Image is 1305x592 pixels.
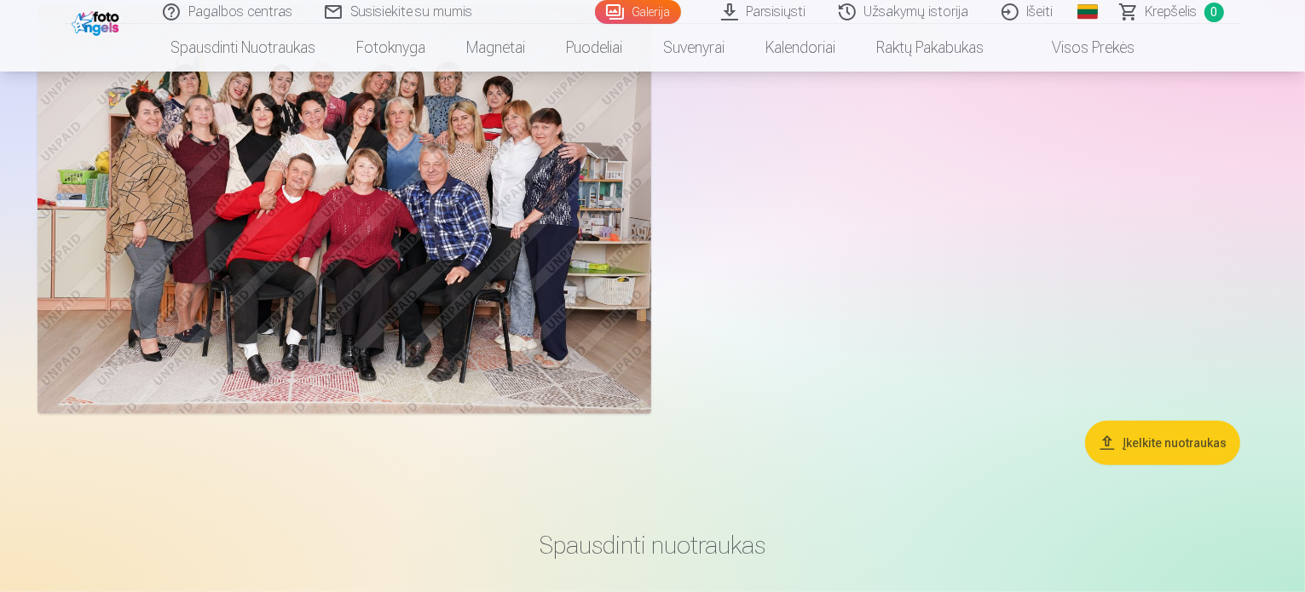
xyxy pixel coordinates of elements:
span: 0 [1204,3,1224,22]
a: Magnetai [446,24,546,72]
span: Krepšelis [1146,2,1198,22]
a: Raktų pakabukas [856,24,1004,72]
a: Visos prekės [1004,24,1155,72]
a: Spausdinti nuotraukas [150,24,336,72]
a: Puodeliai [546,24,643,72]
a: Fotoknyga [336,24,446,72]
button: Įkelkite nuotraukas [1085,421,1240,465]
a: Kalendoriai [745,24,856,72]
img: /fa2 [72,7,124,36]
a: Suvenyrai [643,24,745,72]
h3: Spausdinti nuotraukas [155,530,1151,560]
